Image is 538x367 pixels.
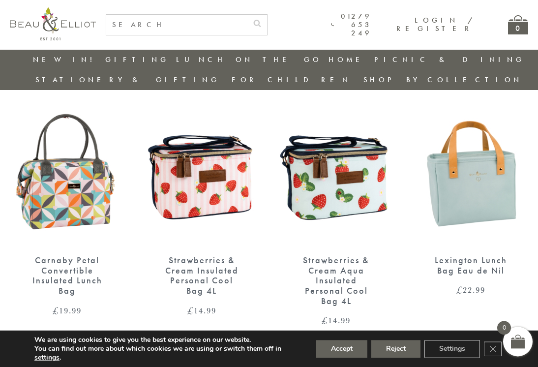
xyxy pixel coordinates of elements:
[279,97,394,245] img: Strawberries & Cream Aqua Insulated Personal Cool Bag 4L
[53,305,82,316] bdi: 19.99
[431,255,511,275] div: Lexington Lunch Bag Eau de Nil
[53,305,59,316] span: £
[329,55,368,64] a: Home
[316,340,367,358] button: Accept
[27,255,108,296] div: Carnaby Petal Convertible Insulated Lunch Bag
[424,340,480,358] button: Settings
[162,255,242,296] div: Strawberries & Cream Insulated Personal Cool Bag 4L
[34,336,298,344] p: We are using cookies to give you the best experience on our website.
[34,353,60,362] button: settings
[176,55,322,64] a: Lunch On The Go
[10,7,96,40] img: logo
[232,75,351,85] a: For Children
[296,255,377,306] div: Strawberries & Cream Aqua Insulated Personal Cool Bag 4L
[187,305,194,316] span: £
[33,55,99,64] a: New in!
[371,340,420,358] button: Reject
[508,15,528,34] a: 0
[456,284,485,296] bdi: 22.99
[322,314,328,326] span: £
[145,97,260,245] img: Strawberries & Cream Insulated Personal Cool Bag 4L
[145,97,260,315] a: Strawberries & Cream Insulated Personal Cool Bag 4L Strawberries & Cream Insulated Personal Cool ...
[497,321,511,335] span: 0
[35,75,220,85] a: Stationery & Gifting
[456,284,463,296] span: £
[187,305,216,316] bdi: 14.99
[105,55,169,64] a: Gifting
[414,97,529,245] img: Lexington lunch bag eau de nil
[363,75,522,85] a: Shop by collection
[10,97,125,315] a: Carnaby Petal Convertible Insulated Lunch Bag £19.99
[414,97,529,295] a: Lexington lunch bag eau de nil Lexington Lunch Bag Eau de Nil £22.99
[106,15,247,35] input: SEARCH
[279,97,394,325] a: Strawberries & Cream Aqua Insulated Personal Cool Bag 4L Strawberries & Cream Aqua Insulated Pers...
[374,55,525,64] a: Picnic & Dining
[34,344,298,362] p: You can find out more about which cookies we are using or switch them off in .
[396,15,474,33] a: Login / Register
[484,341,502,356] button: Close GDPR Cookie Banner
[322,314,351,326] bdi: 14.99
[331,12,372,38] a: 01279 653 249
